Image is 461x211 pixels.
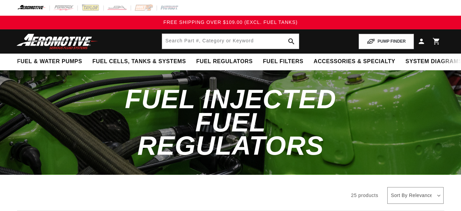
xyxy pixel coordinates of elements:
[12,54,87,70] summary: Fuel & Water Pumps
[308,54,400,70] summary: Accessories & Specialty
[92,58,186,65] span: Fuel Cells, Tanks & Systems
[15,33,100,50] img: Aeromotive
[163,19,298,25] span: FREE SHIPPING OVER $109.00 (EXCL. FUEL TANKS)
[351,193,378,198] span: 25 products
[359,34,414,49] button: PUMP FINDER
[87,54,191,70] summary: Fuel Cells, Tanks & Systems
[17,58,82,65] span: Fuel & Water Pumps
[258,54,308,70] summary: Fuel Filters
[125,84,336,161] span: Fuel Injected Fuel Regulators
[162,34,299,49] input: Search by Part Number, Category or Keyword
[263,58,303,65] span: Fuel Filters
[196,58,253,65] span: Fuel Regulators
[191,54,258,70] summary: Fuel Regulators
[284,34,299,49] button: search button
[314,58,395,65] span: Accessories & Specialty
